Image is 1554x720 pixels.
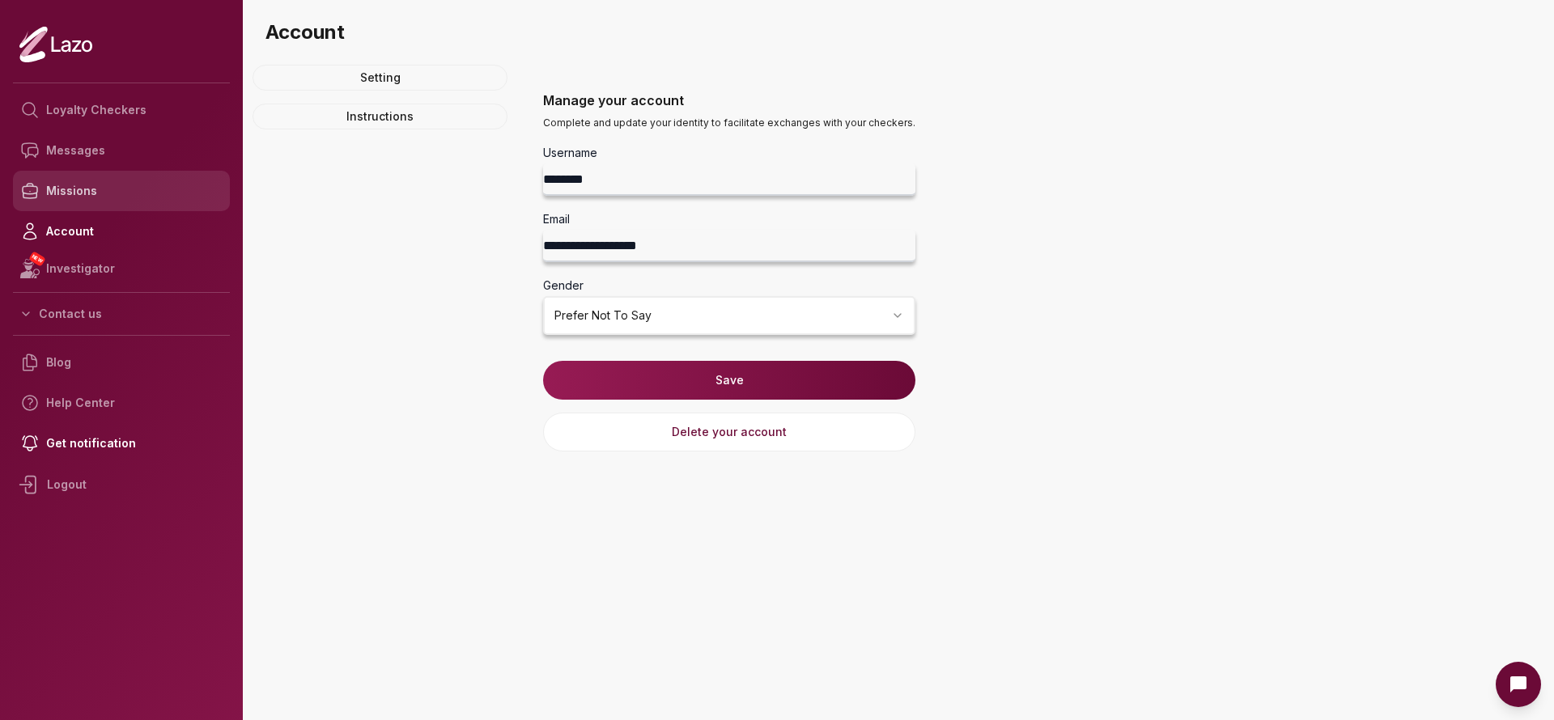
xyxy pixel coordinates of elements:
span: NEW [28,251,46,267]
p: Complete and update your identity to facilitate exchanges with your checkers. [543,116,915,129]
a: Missions [13,171,230,211]
a: Account [13,211,230,252]
button: Save [543,361,915,400]
button: Contact us [13,299,230,328]
a: Loyalty Checkers [13,90,230,130]
div: Logout [13,464,230,506]
button: Delete your account [543,413,915,451]
a: Messages [13,130,230,171]
h3: Account [265,19,1541,45]
a: NEWInvestigator [13,252,230,286]
label: Email [543,212,570,226]
a: Setting [253,65,507,91]
a: Blog [13,342,230,383]
label: Username [543,146,597,159]
a: Instructions [253,104,507,129]
label: Gender [543,278,584,292]
button: Open Intercom messenger [1496,662,1541,707]
h3: Manage your account [543,91,915,110]
a: Get notification [13,423,230,464]
a: Help Center [13,383,230,423]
